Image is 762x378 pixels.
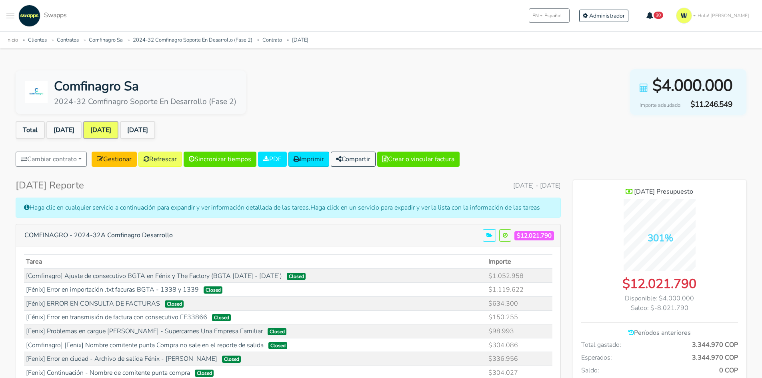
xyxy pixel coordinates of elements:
span: Closed [212,314,231,321]
span: Español [544,12,562,19]
button: Cambiar contrato [16,152,87,167]
td: $1.052.958 [487,269,552,283]
td: $634.300 [487,296,552,310]
a: [DATE] [120,121,155,139]
a: [Fénix] ERROR EN CONSULTA DE FACTURAS [26,299,160,308]
a: Administrador [579,10,628,22]
span: 3.344.970 COP [692,340,738,350]
span: $12.021.790 [514,231,554,240]
div: Saldo: $-8.021.790 [581,303,738,313]
a: Inicio [6,36,18,44]
a: [Fénix] Error en transmisión de factura con consecutivo FE33866 [26,313,207,322]
a: Sincronizar tiempos [184,152,256,167]
td: $150.255 [487,310,552,324]
a: Comfinagro Sa [89,36,123,44]
span: Closed [195,370,214,377]
span: Closed [287,273,306,280]
img: swapps-linkedin-v2.jpg [18,5,40,27]
span: [DATE] - [DATE] [513,181,561,190]
a: Gestionar [92,152,137,167]
h6: Períodos anteriores [581,329,738,337]
button: Compartir [331,152,376,167]
span: Saldo: [581,366,599,375]
button: Crear o vincular factura [377,152,460,167]
button: 20 [641,9,669,22]
a: [Fenix] Continuación - Nombre de comitente punta compra [26,368,190,377]
img: Comfinagro Sa [25,81,48,103]
span: Hola! [PERSON_NAME] [698,12,749,19]
span: $11.246.549 [686,99,732,110]
span: Swapps [44,11,67,20]
a: Refrescar [138,152,182,167]
a: [DATE] [292,36,308,44]
h4: [DATE] Reporte [16,180,84,191]
span: 20 [654,12,663,19]
span: Closed [165,300,184,308]
td: $336.956 [487,352,552,366]
div: $12.021.790 [581,274,738,294]
td: $98.993 [487,324,552,338]
span: Closed [268,342,288,349]
button: COMFINAGRO - 2024-32A Comfinagro Desarrollo [19,228,178,243]
a: [Fénix] Error en importación .txt facuras BGTA - 1338 y 1339 [26,285,199,294]
a: [DATE] [83,121,118,139]
div: Comfinagro Sa [54,77,236,96]
a: [Comfinagro] Ajuste de consecutivo BGTA en Fénix y The Factory (BGTA [DATE] - [DATE]) [26,272,282,280]
a: Total [16,121,45,139]
span: Closed [204,286,223,294]
span: 0 COP [719,366,738,375]
div: 2024-32 Comfinagro Soporte En Desarrollo (Fase 2) [54,96,236,108]
span: $4.000.000 [652,74,732,98]
span: 3.344.970 COP [692,353,738,362]
button: ENEspañol [529,8,570,23]
a: [Fenix] Error en ciudad - Archivo de salida Fénix - [PERSON_NAME] [26,354,217,363]
span: Importe adeudado: [640,102,682,109]
a: Contratos [57,36,79,44]
a: 2024-32 Comfinagro Soporte En Desarrollo (Fase 2) [133,36,252,44]
a: Hola! [PERSON_NAME] [673,4,756,27]
a: [Comfinagro] [Fenix] Nombre comitente punta Compra no sale en el reporte de salida [26,341,264,350]
span: Total gastado: [581,340,621,350]
a: Swapps [16,5,67,27]
a: [Fenix] Problemas en cargue [PERSON_NAME] - Supercarnes Una Empresa Familiar [26,327,263,336]
button: Toggle navigation menu [6,5,14,27]
a: Imprimir [288,152,329,167]
a: Clientes [28,36,47,44]
a: Contrato [262,36,282,44]
div: Disponible: $4.000.000 [581,294,738,303]
img: isotipo-3-3e143c57.png [676,8,692,24]
td: $304.086 [487,338,552,352]
span: Administrador [589,12,625,20]
span: Closed [222,356,241,363]
th: Tarea [24,255,487,269]
div: Haga clic en cualquier servicio a continuación para expandir y ver información detallada de las t... [16,198,561,218]
a: PDF [258,152,287,167]
td: $1.119.622 [487,283,552,297]
a: [DATE] [46,121,82,139]
th: Importe [487,255,552,269]
span: Esperados: [581,353,612,362]
span: [DATE] Presupuesto [634,187,693,196]
span: Closed [268,328,287,335]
